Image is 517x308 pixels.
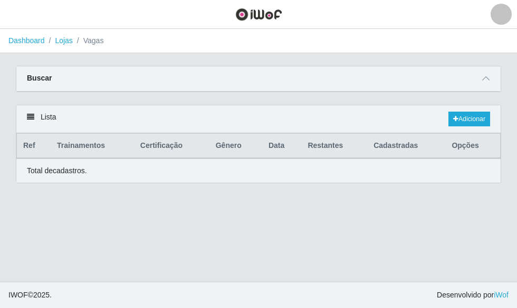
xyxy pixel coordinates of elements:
a: Adicionar [448,112,490,126]
th: Restantes [301,134,367,158]
div: Lista [16,105,501,133]
th: Certificação [134,134,209,158]
th: Gênero [209,134,262,158]
span: © 2025 . [8,290,52,301]
a: iWof [494,291,509,299]
th: Trainamentos [51,134,134,158]
span: IWOF [8,291,28,299]
th: Cadastradas [367,134,445,158]
th: Opções [445,134,500,158]
th: Data [262,134,302,158]
strong: Buscar [27,74,52,82]
th: Ref [17,134,51,158]
span: Desenvolvido por [437,290,509,301]
a: Dashboard [8,36,45,45]
li: Vagas [73,35,104,46]
p: Total de cadastros. [27,165,87,176]
a: Lojas [55,36,72,45]
img: CoreUI Logo [235,8,282,21]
